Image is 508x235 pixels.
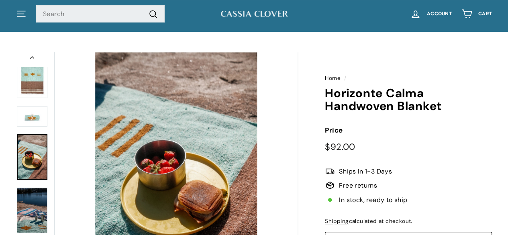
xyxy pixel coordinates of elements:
img: Horizonte Calma Handwoven Blanket [17,106,47,127]
span: Ships In 1-3 Days [339,166,392,177]
span: Account [427,11,452,16]
button: Previous [16,52,48,66]
h1: Horizonte Calma Handwoven Blanket [325,87,492,113]
div: calculated at checkout. [325,217,492,226]
span: In stock, ready to ship [339,195,407,205]
a: Cart [457,2,497,26]
a: Shipping [325,218,349,225]
span: Cart [478,11,492,16]
span: Free returns [339,180,377,191]
a: Account [405,2,457,26]
nav: breadcrumbs [325,74,492,83]
label: Price [325,125,492,136]
img: Horizonte Calma Handwoven Blanket [17,188,47,233]
span: $92.00 [325,141,355,153]
img: Horizonte Calma Handwoven Blanket [17,53,47,98]
a: Horizonte Calma Handwoven Blanket [17,134,47,180]
a: Home [325,75,341,82]
span: / [342,75,348,82]
input: Search [36,5,165,23]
